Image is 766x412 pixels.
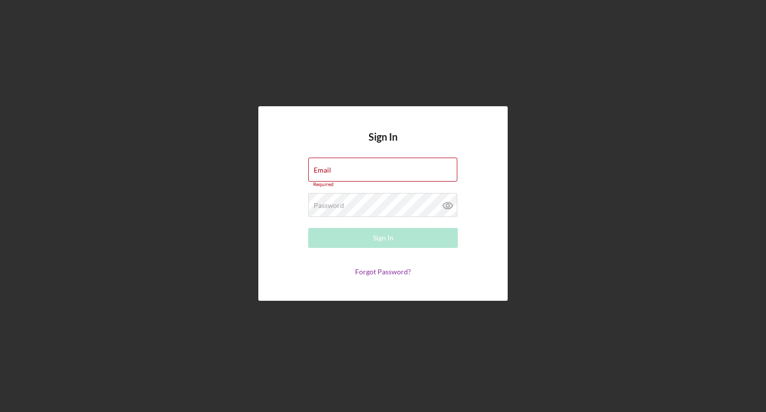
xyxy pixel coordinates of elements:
[308,228,458,248] button: Sign In
[308,182,458,188] div: Required
[373,228,393,248] div: Sign In
[314,202,344,209] label: Password
[369,131,397,158] h4: Sign In
[314,166,331,174] label: Email
[355,267,411,276] a: Forgot Password?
